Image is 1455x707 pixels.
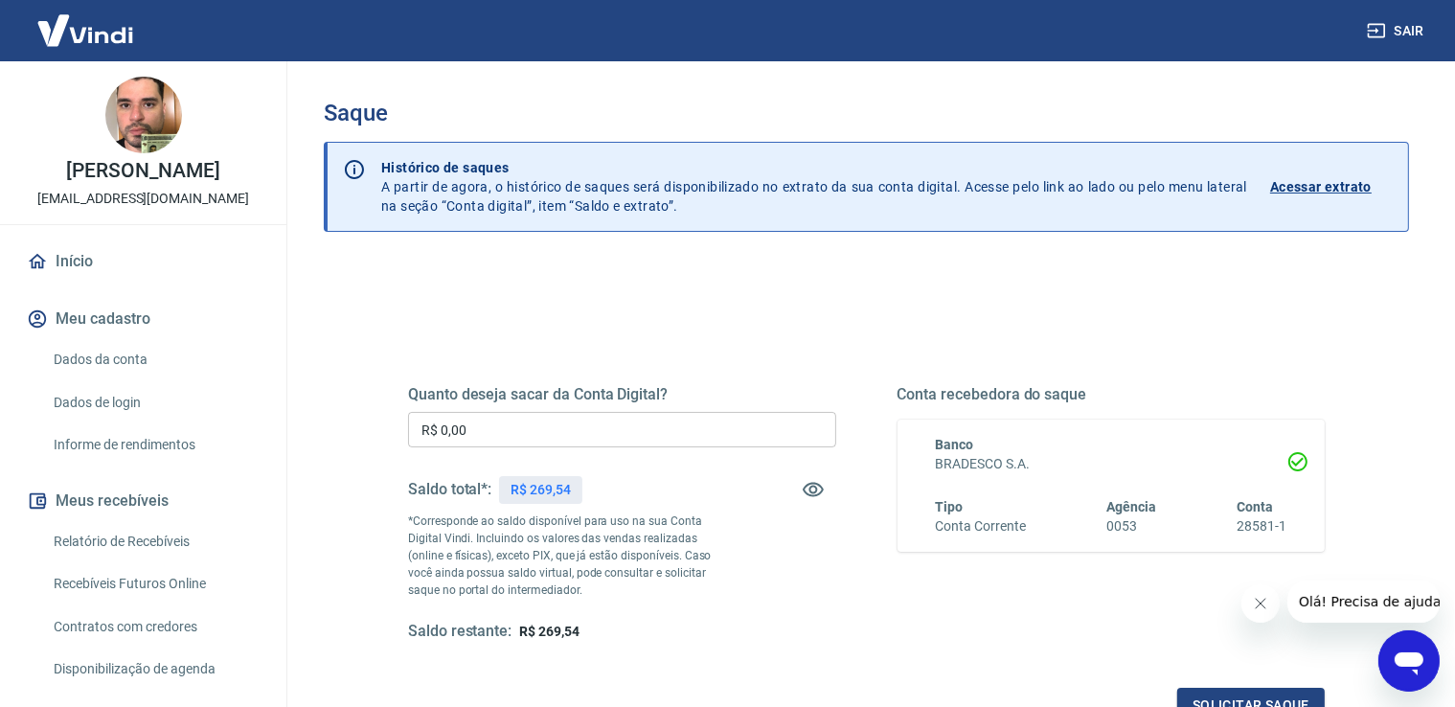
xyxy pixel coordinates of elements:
a: Informe de rendimentos [46,425,263,465]
iframe: Mensagem da empresa [1287,581,1440,623]
span: Agência [1106,499,1156,514]
h6: 0053 [1106,516,1156,536]
button: Sair [1363,13,1432,49]
p: *Corresponde ao saldo disponível para uso na sua Conta Digital Vindi. Incluindo os valores das ve... [408,513,729,599]
h6: Conta Corrente [936,516,1026,536]
a: Dados de login [46,383,263,422]
span: Olá! Precisa de ajuda? [11,13,161,29]
a: Acessar extrato [1270,158,1393,216]
button: Meus recebíveis [23,480,263,522]
a: Contratos com credores [46,607,263,647]
p: [EMAIL_ADDRESS][DOMAIN_NAME] [37,189,249,209]
span: Banco [936,437,974,452]
h5: Quanto deseja sacar da Conta Digital? [408,385,836,404]
p: [PERSON_NAME] [66,161,219,181]
p: R$ 269,54 [511,480,571,500]
a: Início [23,240,263,283]
a: Recebíveis Futuros Online [46,564,263,604]
img: fccc8893-c567-44ad-8343-6d9ec3001e33.jpeg [105,77,182,153]
p: Histórico de saques [381,158,1247,177]
h5: Saldo restante: [408,622,512,642]
a: Relatório de Recebíveis [46,522,263,561]
h6: BRADESCO S.A. [936,454,1287,474]
span: Conta [1237,499,1273,514]
h5: Conta recebedora do saque [898,385,1326,404]
h6: 28581-1 [1237,516,1286,536]
button: Meu cadastro [23,298,263,340]
h3: Saque [324,100,1409,126]
span: Tipo [936,499,964,514]
iframe: Fechar mensagem [1241,584,1280,623]
img: Vindi [23,1,148,59]
a: Disponibilização de agenda [46,650,263,689]
span: R$ 269,54 [519,624,580,639]
p: Acessar extrato [1270,177,1372,196]
a: Dados da conta [46,340,263,379]
p: A partir de agora, o histórico de saques será disponibilizado no extrato da sua conta digital. Ac... [381,158,1247,216]
h5: Saldo total*: [408,480,491,499]
iframe: Botão para abrir a janela de mensagens [1378,630,1440,692]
